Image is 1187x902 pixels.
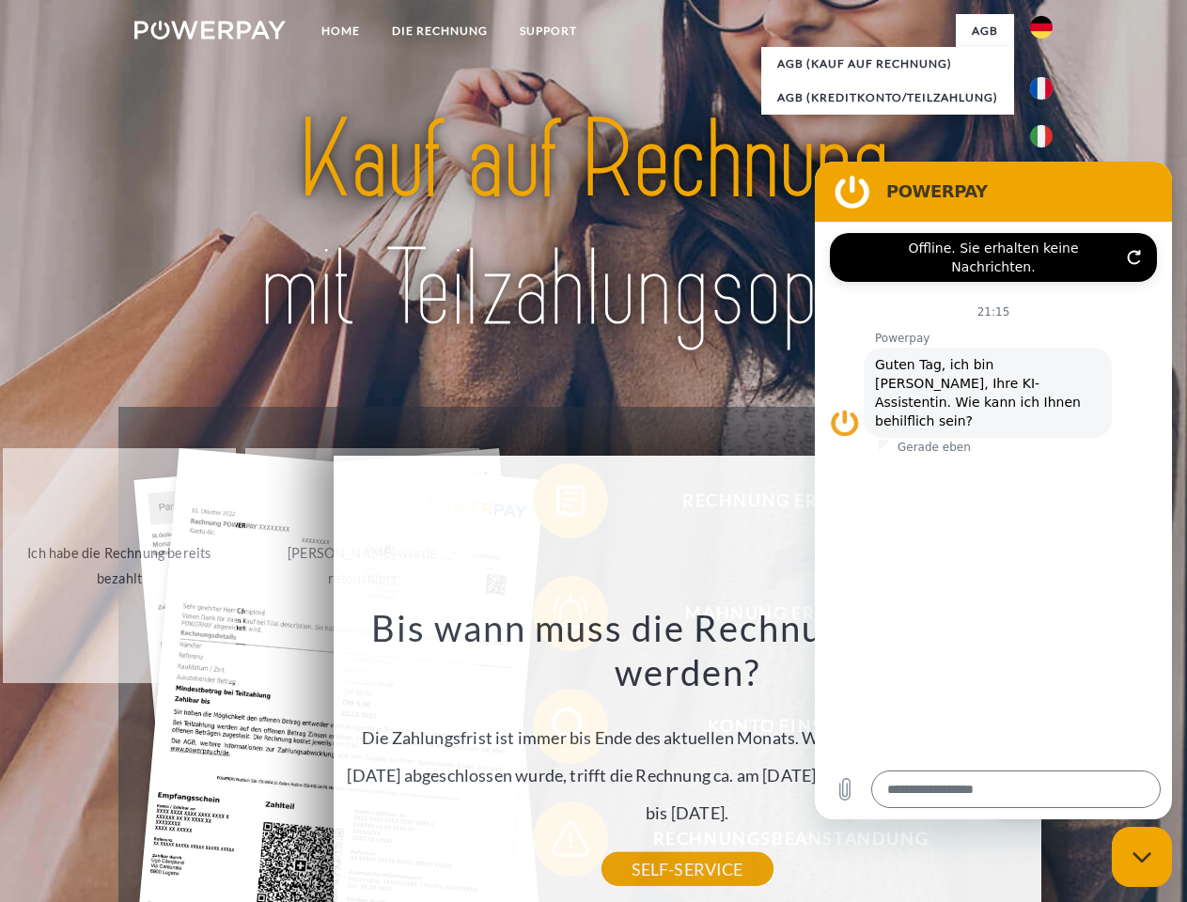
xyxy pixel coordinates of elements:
img: fr [1030,77,1053,100]
a: AGB (Kreditkonto/Teilzahlung) [761,81,1014,115]
a: agb [956,14,1014,48]
div: Die Zahlungsfrist ist immer bis Ende des aktuellen Monats. Wenn die Bestellung z.B. am [DATE] abg... [344,605,1030,869]
a: SUPPORT [504,14,593,48]
h3: Bis wann muss die Rechnung bezahlt werden? [344,605,1030,695]
iframe: Schaltfläche zum Öffnen des Messaging-Fensters; Konversation läuft [1112,827,1172,887]
iframe: Messaging-Fenster [815,162,1172,819]
a: Home [305,14,376,48]
img: de [1030,16,1053,39]
img: title-powerpay_de.svg [180,90,1007,360]
div: [PERSON_NAME] wurde retourniert [257,540,468,591]
a: AGB (Kauf auf Rechnung) [761,47,1014,81]
div: Ich habe die Rechnung bereits bezahlt [14,540,226,591]
a: DIE RECHNUNG [376,14,504,48]
img: it [1030,125,1053,148]
a: SELF-SERVICE [601,852,773,886]
img: logo-powerpay-white.svg [134,21,286,39]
